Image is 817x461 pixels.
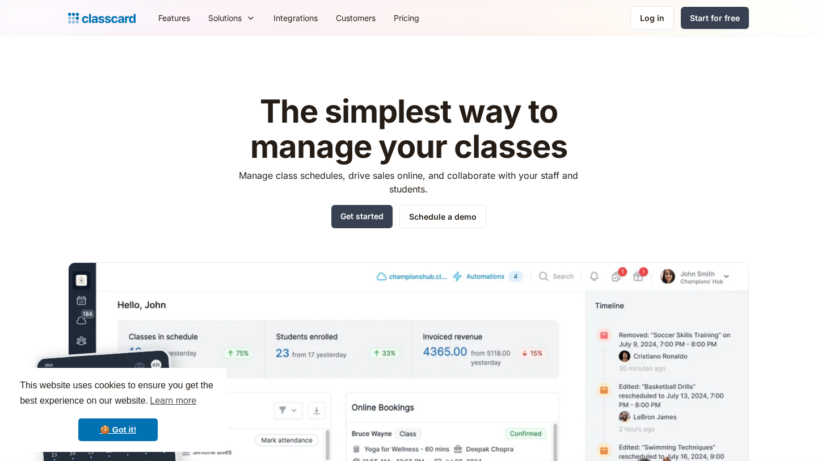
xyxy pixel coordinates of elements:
a: Features [149,5,199,31]
a: Log in [630,6,674,30]
span: This website uses cookies to ensure you get the best experience on our website. [20,379,216,409]
a: Integrations [264,5,327,31]
a: Schedule a demo [399,205,486,228]
a: Pricing [385,5,428,31]
a: Customers [327,5,385,31]
h1: The simplest way to manage your classes [229,94,589,164]
a: Logo [68,10,136,26]
div: Start for free [690,12,740,24]
a: Start for free [681,7,749,29]
div: Solutions [199,5,264,31]
a: learn more about cookies [148,392,198,409]
div: Log in [640,12,664,24]
p: Manage class schedules, drive sales online, and collaborate with your staff and students. [229,169,589,196]
div: Solutions [208,12,242,24]
div: cookieconsent [9,368,227,452]
a: Get started [331,205,393,228]
a: dismiss cookie message [78,418,158,441]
